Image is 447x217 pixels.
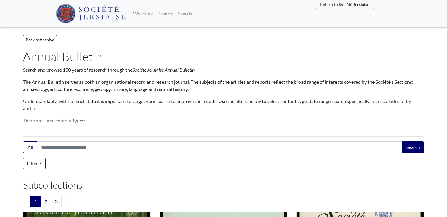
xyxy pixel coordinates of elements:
li: Previous page [23,196,31,207]
a: Goto page 3 [51,196,62,207]
a: Browse [155,8,176,20]
span: Return to Société Jersiaise [320,2,369,7]
a: Welcome [131,8,155,20]
input: Search this collection... [37,141,403,153]
p: The Annual Bulletin serves as both an organisational record and research journal. The subjects of... [23,78,424,93]
p: Search and browse 150 years of research through the . [23,66,424,73]
nav: pagination [23,196,424,207]
h1: Annual Bulletin [23,49,424,64]
h2: Subcollections [23,179,424,191]
em: Société Jersiaise Annual Bulletin [132,67,195,73]
a: Goto page 2 [41,196,51,207]
strong: Archive [40,37,54,42]
button: Search [402,141,424,153]
a: Filter [23,158,46,169]
button: All [23,141,37,153]
p: Understandably, with so much data it is important to target your search to improve the results. U... [23,98,424,112]
p: There are three content types: Information: contains administrative information. Reports: contain... [23,117,424,146]
span: Goto page 1 [30,196,41,207]
img: Société Jersiaise [56,4,126,23]
a: Search [176,8,194,20]
a: Société Jersiaise logo [56,2,126,25]
a: Back toArchive [23,35,57,44]
a: Next page [61,196,69,201]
